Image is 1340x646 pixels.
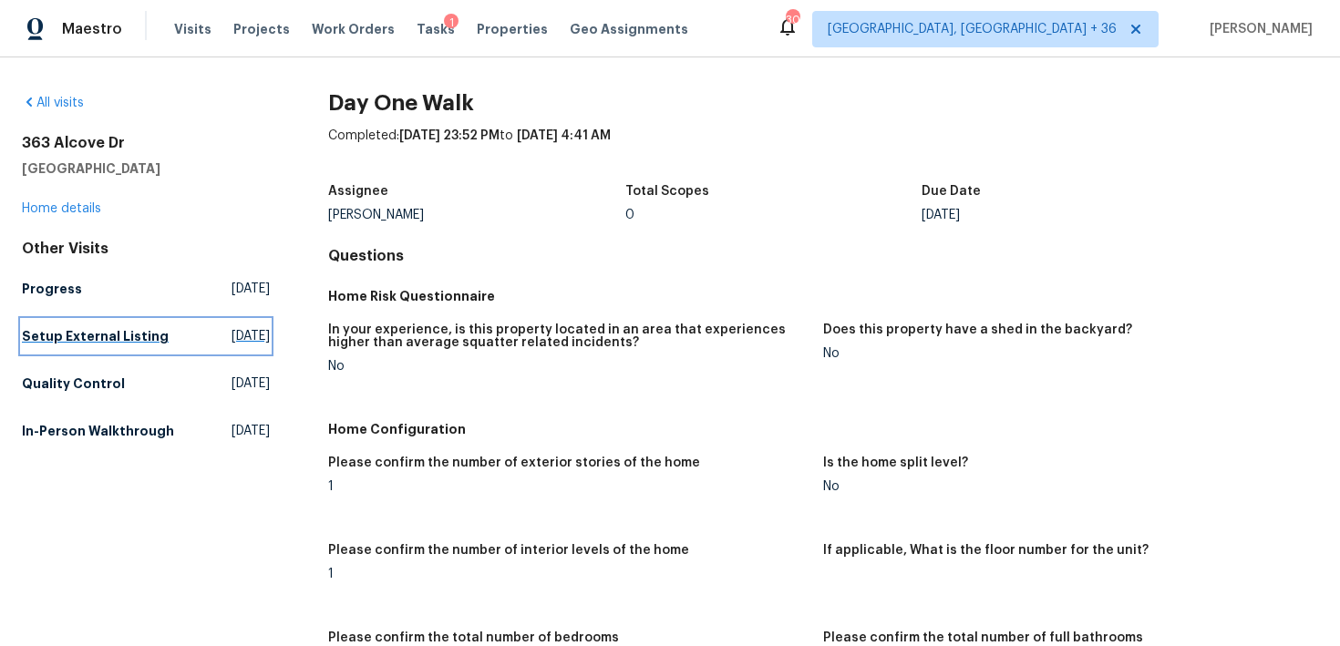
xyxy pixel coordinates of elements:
[22,422,174,440] h5: In-Person Walkthrough
[823,347,1304,360] div: No
[22,367,270,400] a: Quality Control[DATE]
[62,20,122,38] span: Maestro
[22,280,82,298] h5: Progress
[823,631,1143,644] h5: Please confirm the total number of full bathrooms
[823,480,1304,493] div: No
[22,272,270,305] a: Progress[DATE]
[444,14,459,32] div: 1
[328,247,1318,265] h4: Questions
[328,127,1318,174] div: Completed: to
[328,420,1318,438] h5: Home Configuration
[22,374,125,393] h5: Quality Control
[517,129,611,142] span: [DATE] 4:41 AM
[570,20,688,38] span: Geo Assignments
[22,320,270,353] a: Setup External Listing[DATE]
[22,202,101,215] a: Home details
[625,209,923,221] div: 0
[328,544,689,557] h5: Please confirm the number of interior levels of the home
[922,209,1219,221] div: [DATE]
[22,134,270,152] h2: 363 Alcove Dr
[399,129,500,142] span: [DATE] 23:52 PM
[823,544,1149,557] h5: If applicable, What is the floor number for the unit?
[22,327,169,345] h5: Setup External Listing
[1202,20,1313,38] span: [PERSON_NAME]
[477,20,548,38] span: Properties
[823,456,968,469] h5: Is the home split level?
[232,280,270,298] span: [DATE]
[786,11,799,29] div: 307
[232,422,270,440] span: [DATE]
[328,287,1318,305] h5: Home Risk Questionnaire
[232,327,270,345] span: [DATE]
[22,97,84,109] a: All visits
[233,20,290,38] span: Projects
[328,456,700,469] h5: Please confirm the number of exterior stories of the home
[625,185,709,198] h5: Total Scopes
[823,323,1132,336] h5: Does this property have a shed in the backyard?
[174,20,211,38] span: Visits
[328,360,809,373] div: No
[328,185,388,198] h5: Assignee
[328,94,1318,112] h2: Day One Walk
[328,480,809,493] div: 1
[232,374,270,393] span: [DATE]
[328,631,619,644] h5: Please confirm the total number of bedrooms
[22,159,270,178] h5: [GEOGRAPHIC_DATA]
[922,185,981,198] h5: Due Date
[312,20,395,38] span: Work Orders
[328,568,809,580] div: 1
[22,240,270,258] div: Other Visits
[417,23,455,36] span: Tasks
[828,20,1117,38] span: [GEOGRAPHIC_DATA], [GEOGRAPHIC_DATA] + 36
[22,415,270,447] a: In-Person Walkthrough[DATE]
[328,209,625,221] div: [PERSON_NAME]
[328,323,809,349] h5: In your experience, is this property located in an area that experiences higher than average squa...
